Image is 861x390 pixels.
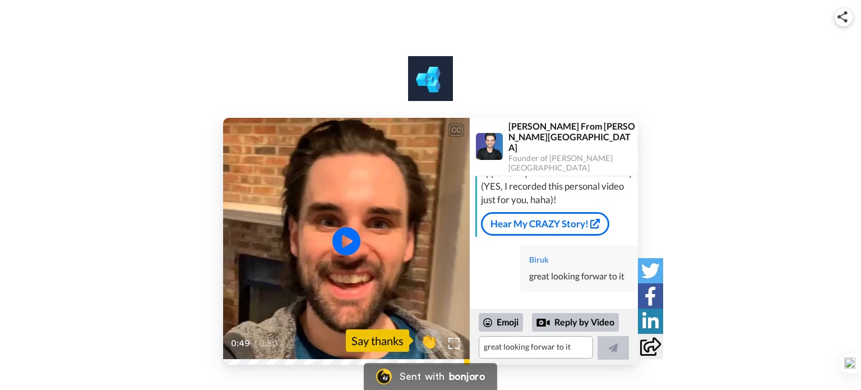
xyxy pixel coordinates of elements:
div: Founder of [PERSON_NAME][GEOGRAPHIC_DATA] [508,154,637,173]
div: great looking forwar to it [529,270,629,283]
img: Profile Image [476,133,503,160]
div: Say thanks [346,329,409,352]
a: Hear My CRAZY Story! [481,212,609,236]
img: Bonjoro Logo [376,369,392,384]
div: Reply by Video [532,313,619,332]
div: Biruk [529,254,629,265]
img: ic_share.svg [837,11,848,22]
div: bonjoro [449,371,485,382]
img: logo [408,56,453,101]
div: Emoji [479,313,523,331]
div: CC [449,125,463,136]
span: 0:49 [231,337,251,350]
div: Reply by Video [536,316,550,329]
span: 0:50 [259,337,279,350]
span: / [253,337,257,350]
button: 👏 [415,328,443,354]
div: [PERSON_NAME] From [PERSON_NAME][GEOGRAPHIC_DATA] [508,121,637,153]
span: 👏 [415,332,443,350]
a: Bonjoro LogoSent withbonjoro [364,363,497,390]
div: Sent with [400,371,445,382]
img: Full screen [448,338,460,349]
